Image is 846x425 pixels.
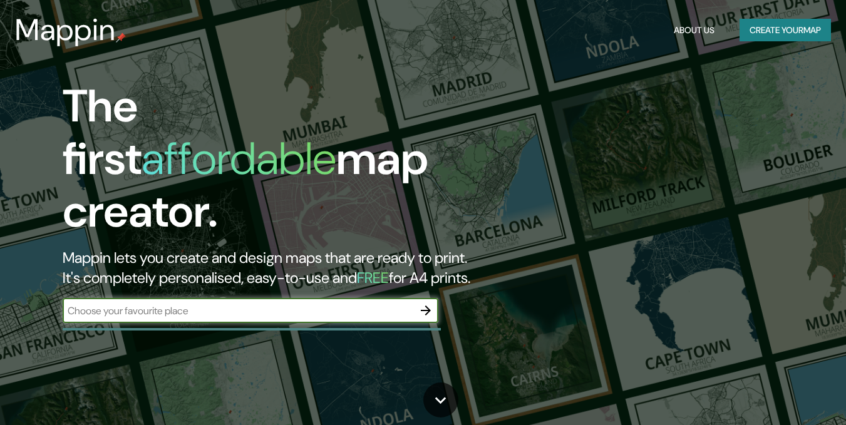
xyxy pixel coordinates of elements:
button: Create yourmap [740,19,831,42]
button: About Us [669,19,720,42]
input: Choose your favourite place [63,304,413,318]
h5: FREE [357,268,389,287]
h3: Mappin [15,13,116,48]
h1: affordable [142,130,336,188]
h1: The first map creator. [63,80,486,248]
img: mappin-pin [116,33,126,43]
h2: Mappin lets you create and design maps that are ready to print. It's completely personalised, eas... [63,248,486,288]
